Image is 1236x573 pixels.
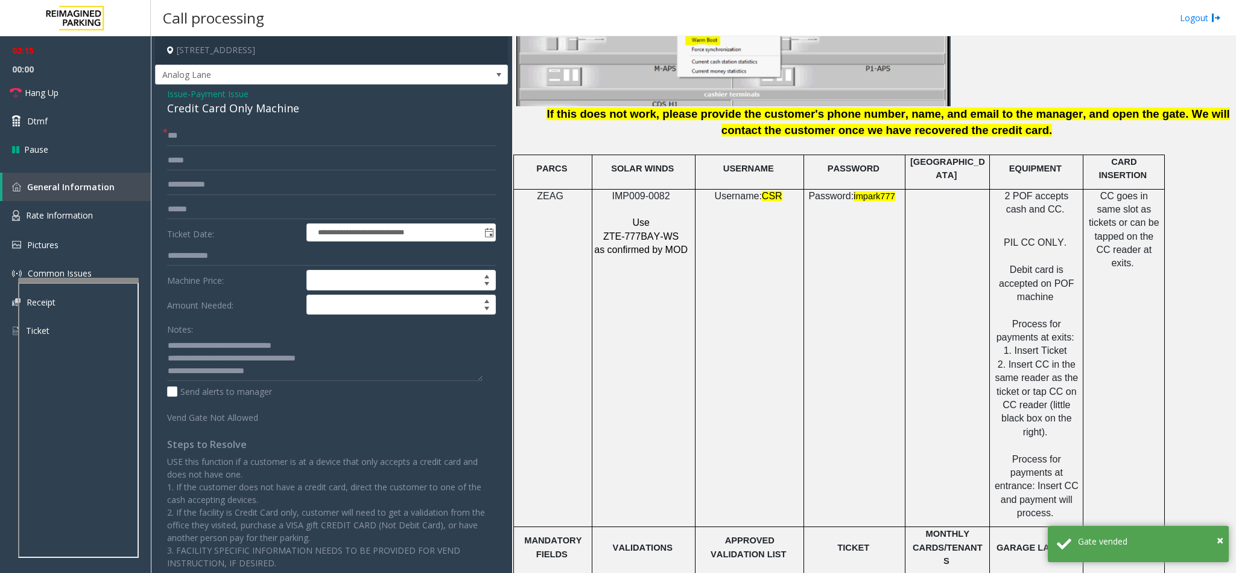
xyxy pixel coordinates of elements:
[997,319,1074,342] span: Process for payments at exits:
[164,295,303,315] label: Amount Needed:
[1009,164,1062,173] span: EQUIPMENT
[12,210,20,221] img: 'icon'
[167,88,188,100] span: Issue
[27,181,115,193] span: General Information
[12,298,21,306] img: 'icon'
[721,107,1230,136] span: We will contact the customer once we have recovered the credit card.
[26,210,93,221] span: Rate Information
[828,164,879,173] span: PASSWORD
[1217,532,1223,548] span: ×
[191,88,249,100] span: Payment Issue
[524,536,582,559] span: MANDATORY FIELDS
[856,191,895,201] span: mpark777
[478,280,495,290] span: Decrease value
[603,231,679,242] span: ZTE-777BAY-WS
[536,164,567,173] span: PARCS
[1004,191,1068,214] span: 2 POF accepts cash and CC.
[156,65,437,85] span: Analog Lane
[12,325,20,336] img: 'icon'
[167,319,193,336] label: Notes:
[167,439,496,450] h4: Steps to Resolve
[164,223,303,242] label: Ticket Date:
[24,143,48,156] span: Pause
[12,182,21,191] img: 'icon'
[854,191,856,201] span: i
[1098,157,1147,180] span: CARD INSERTION
[167,100,496,117] div: Credit Card Only Machine
[1211,11,1221,24] img: logout
[611,164,674,173] span: SOLAR WINDS
[157,3,270,33] h3: Call processing
[1004,237,1066,248] span: PIL CC ONLY.
[167,455,496,569] p: USE this function if a customer is at a device that only accepts a credit card and does not have ...
[1180,11,1221,24] a: Logout
[762,191,782,201] span: CSR
[632,217,649,228] span: Use
[913,529,983,566] span: MONTHLY CARDS/TENANTS
[1217,531,1223,549] button: Close
[164,407,303,424] label: Vend Gate Not Allowed
[12,269,22,278] img: 'icon'
[594,245,688,255] span: as confirmed by MOD
[995,359,1078,437] span: 2. Insert CC in the same reader as the ticket or tap CC on CC reader (little black box on the rig...
[910,157,985,180] span: [GEOGRAPHIC_DATA]
[997,543,1074,552] span: GARAGE LAYOUT
[155,36,508,65] h4: [STREET_ADDRESS]
[613,543,673,552] span: VALIDATIONS
[537,191,563,201] span: ZEAG
[12,241,21,249] img: 'icon'
[25,86,59,99] span: Hang Up
[28,267,92,279] span: Common Issues
[547,107,1188,120] span: If this does not work, please provide the customer's phone number, name, and email to the manager...
[164,270,303,290] label: Machine Price:
[723,164,774,173] span: USERNAME
[478,305,495,315] span: Decrease value
[1078,535,1220,548] div: Gate vended
[27,115,48,127] span: Dtmf
[167,385,272,398] label: Send alerts to manager
[2,173,151,201] a: General Information
[612,191,670,201] span: IMP009-0082
[1089,191,1159,269] span: CC goes in same slot as tickets or can be tapped on the CC reader at exits.
[995,454,1079,519] span: Process for payments at entrance: Insert CC and payment will process.
[715,191,762,201] span: Username:
[482,224,495,241] span: Toggle popup
[711,536,786,559] span: APPROVED VALIDATION LIST
[1004,345,1067,356] span: 1. Insert Ticket
[999,264,1074,302] span: Debit card is accepted on POF machine
[27,239,59,251] span: Pictures
[478,270,495,280] span: Increase value
[808,191,854,201] span: Password:
[188,88,249,100] span: -
[478,295,495,305] span: Increase value
[837,543,869,552] span: TICKET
